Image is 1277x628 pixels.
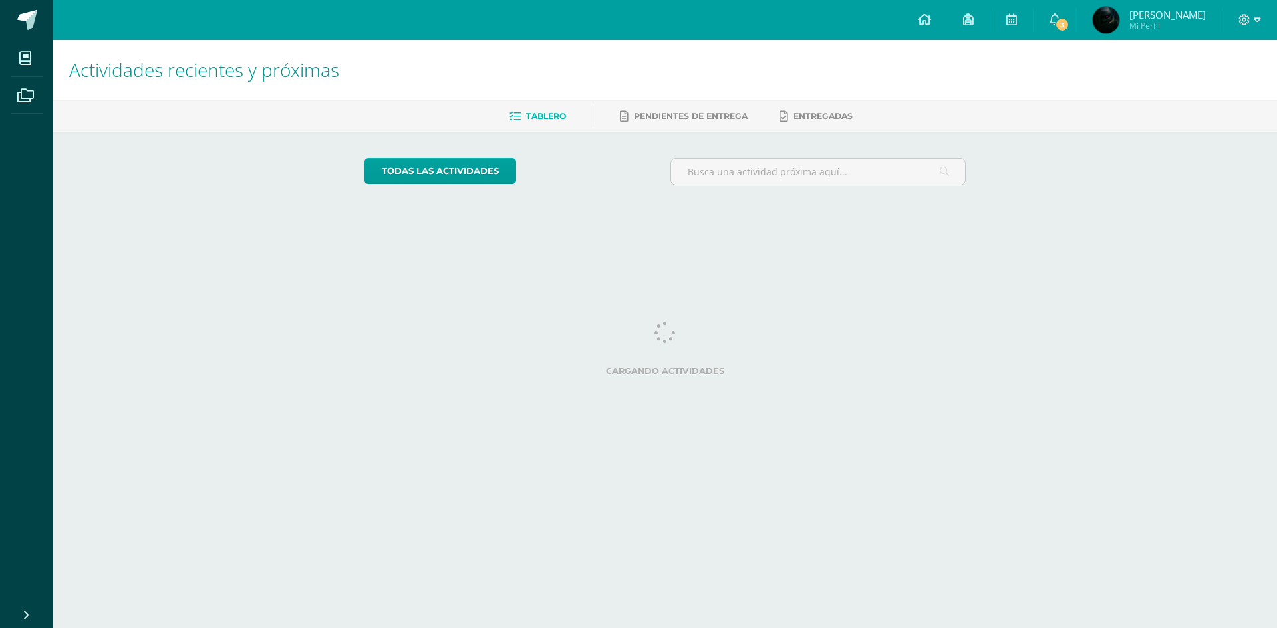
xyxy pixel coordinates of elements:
input: Busca una actividad próxima aquí... [671,159,966,185]
label: Cargando actividades [364,366,966,376]
span: Entregadas [793,111,853,121]
span: Tablero [526,111,566,121]
a: Pendientes de entrega [620,106,748,127]
span: Actividades recientes y próximas [69,57,339,82]
span: 3 [1055,17,1069,32]
span: [PERSON_NAME] [1129,8,1206,21]
span: Pendientes de entrega [634,111,748,121]
a: Tablero [509,106,566,127]
img: ea2c9f684ff9e42fb51035a1b57a2cbb.png [1093,7,1119,33]
span: Mi Perfil [1129,20,1206,31]
a: Entregadas [780,106,853,127]
a: todas las Actividades [364,158,516,184]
